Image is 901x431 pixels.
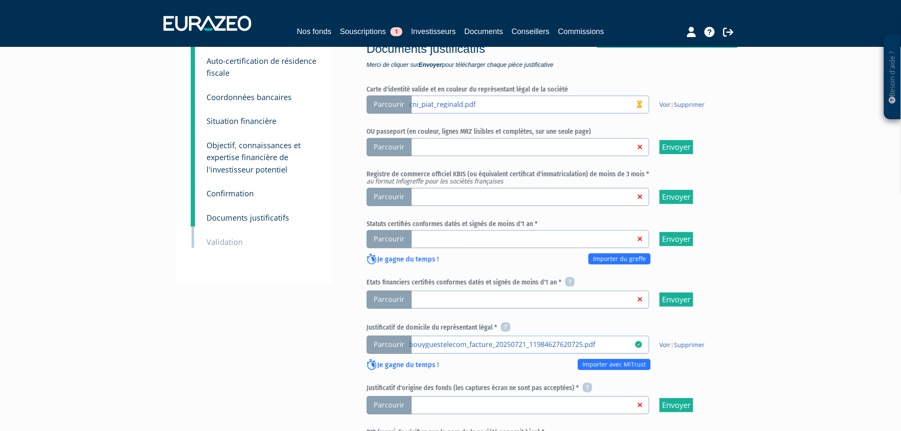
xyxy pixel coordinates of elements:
a: 6 [191,176,195,202]
small: Situation financière [207,116,276,126]
small: Documents justificatifs [207,213,289,223]
em: au format Infogreffe pour les sociétés françaises [367,177,503,185]
a: cni_piat_reginald.pdf [409,100,635,108]
a: Voir [660,101,671,109]
span: Merci de cliquer sur pour télécharger chaque pièce justificative [367,62,601,68]
img: 1732889491-logotype_eurazeo_blanc_rvb.png [164,16,251,31]
input: Envoyer [660,398,693,412]
h6: Justificatif de domicile du représentant légal * [367,323,720,333]
a: Voir [660,341,671,349]
a: 2 [191,43,195,83]
span: Parcourir [367,230,412,248]
p: Je gagne du temps ! [367,360,439,371]
a: Investisseurs [411,26,456,37]
h6: Statuts certifiés conformes datés et signés de moins d'1 an * [367,220,720,228]
span: Parcourir [367,290,412,309]
small: Auto-certification de résidence fiscale [207,56,316,78]
input: Envoyer [660,232,693,246]
span: | [660,341,705,349]
a: Souscriptions1 [340,26,402,37]
input: Envoyer [660,140,693,154]
span: Parcourir [367,336,412,354]
a: Commissions [558,26,604,37]
a: 7 [191,200,195,227]
a: Conseillers [512,26,550,37]
h6: Carte d'identité valide et en couleur du représentant légal de la société [367,86,720,93]
input: Envoyer [660,293,693,307]
a: Documents [465,26,503,37]
a: Importer avec MiTrust [578,359,651,370]
i: 08/08/2025 16:36 [635,341,642,348]
div: Eurazeo Private Value [GEOGRAPHIC_DATA] 3 [367,1,601,67]
a: Supprimer [674,341,705,349]
p: Besoin d'aide ? [888,39,898,115]
small: Validation [207,237,243,247]
strong: Envoyer [419,61,442,68]
input: Envoyer [660,190,693,204]
span: | [660,101,705,109]
span: Parcourir [367,95,412,114]
a: 4 [191,103,195,130]
a: 5 [191,128,195,181]
small: Objectif, connaissances et expertise financière de l'investisseur potentiel [207,140,301,175]
h6: Etats financiers certifiés conformes datés et signés de moins d'1 an * [367,278,720,288]
a: bouyguestelecom_facture_20250721_11984627620725.pdf [409,340,635,348]
h6: OU passeport (en couleur, lignes MRZ lisibles et complètes, sur une seule page) [367,128,720,135]
p: Je gagne du temps ! [367,254,439,265]
span: Parcourir [367,396,412,414]
a: Nos fonds [297,26,331,39]
h6: Justificatif d'origine des fonds (les captures écran ne sont pas acceptées) * [367,383,720,394]
small: Confirmation [207,188,254,198]
p: Documents justificatifs [367,40,601,57]
span: Parcourir [367,138,412,156]
span: 1 [390,27,402,36]
a: 3 [191,80,195,106]
h6: Registre de commerce officiel KBIS (ou équivalent certificat d'immatriculation) de moins de 3 mois * [367,170,720,185]
a: Importer du greffe [588,253,651,264]
span: Parcourir [367,188,412,206]
small: Coordonnées bancaires [207,92,292,102]
a: Supprimer [674,101,705,109]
